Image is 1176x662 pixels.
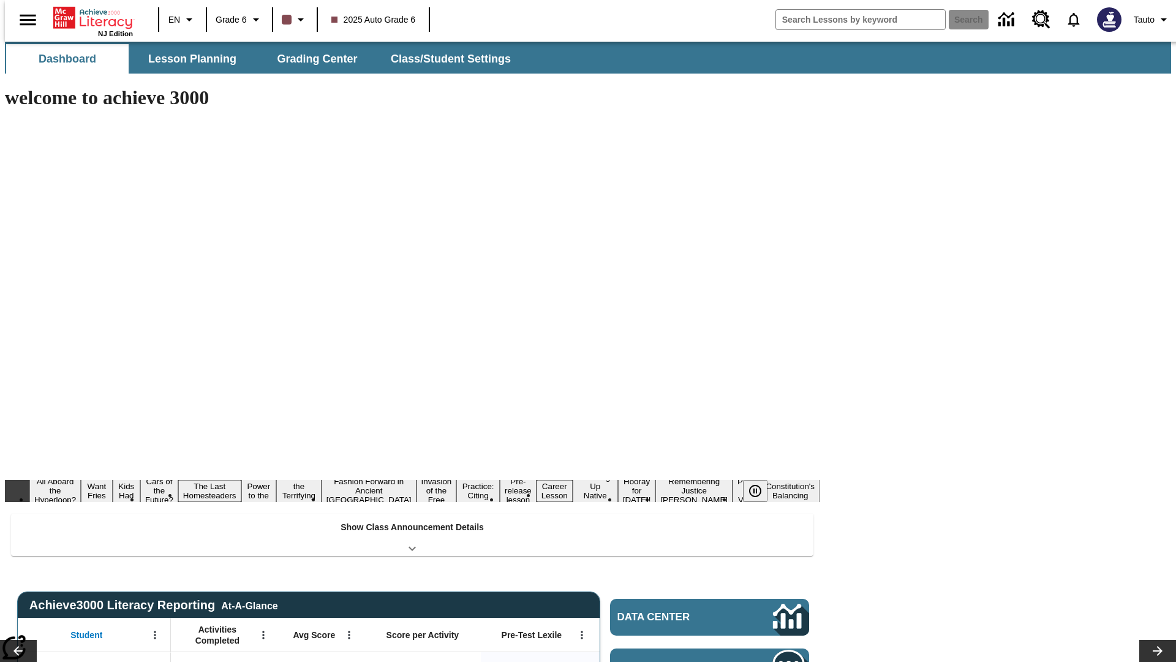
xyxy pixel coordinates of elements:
button: Pause [743,480,767,502]
button: Open Menu [340,626,358,644]
div: SubNavbar [5,44,522,74]
input: search field [776,10,945,29]
span: EN [168,13,180,26]
button: Slide 8 Fashion Forward in Ancient Rome [322,475,417,506]
button: Select a new avatar [1090,4,1129,36]
button: Slide 2 Do You Want Fries With That? [81,462,112,520]
button: Language: EN, Select a language [163,9,202,31]
span: Activities Completed [177,624,258,646]
span: Data Center [617,611,732,623]
button: Slide 12 Career Lesson [537,480,573,502]
a: Resource Center, Will open in new tab [1025,3,1058,36]
button: Slide 4 Cars of the Future? [140,475,178,506]
button: Slide 14 Hooray for Constitution Day! [618,475,656,506]
span: Pre-Test Lexile [502,630,562,641]
button: Class color is dark brown. Change class color [277,9,313,31]
div: At-A-Glance [221,598,277,612]
span: Tauto [1134,13,1155,26]
button: Slide 10 Mixed Practice: Citing Evidence [456,471,500,511]
a: Data Center [991,3,1025,37]
span: Student [70,630,102,641]
button: Grade: Grade 6, Select a grade [211,9,268,31]
button: Slide 17 The Constitution's Balancing Act [761,471,820,511]
button: Open Menu [254,626,273,644]
span: Score per Activity [386,630,459,641]
button: Slide 5 The Last Homesteaders [178,480,241,502]
div: Home [53,4,133,37]
a: Notifications [1058,4,1090,36]
button: Slide 11 Pre-release lesson [500,475,537,506]
p: Show Class Announcement Details [341,521,484,534]
a: Home [53,6,133,30]
span: NJ Edition [98,30,133,37]
button: Class/Student Settings [381,44,521,74]
button: Slide 6 Solar Power to the People [241,471,277,511]
a: Data Center [610,599,809,636]
button: Dashboard [6,44,129,74]
button: Slide 9 The Invasion of the Free CD [417,466,457,516]
button: Open Menu [573,626,591,644]
button: Slide 16 Point of View [733,475,761,506]
button: Slide 3 Dirty Jobs Kids Had To Do [113,462,140,520]
span: 2025 Auto Grade 6 [331,13,416,26]
span: Class/Student Settings [391,52,511,66]
div: Show Class Announcement Details [11,514,813,556]
span: Grading Center [277,52,357,66]
button: Slide 7 Attack of the Terrifying Tomatoes [276,471,322,511]
button: Lesson Planning [131,44,254,74]
img: Avatar [1097,7,1121,32]
button: Slide 15 Remembering Justice O'Connor [655,475,733,506]
span: Dashboard [39,52,96,66]
button: Lesson carousel, Next [1139,640,1176,662]
div: Pause [743,480,780,502]
button: Open side menu [10,2,46,38]
button: Slide 1 All Aboard the Hyperloop? [29,475,81,506]
span: Avg Score [293,630,335,641]
span: Lesson Planning [148,52,236,66]
h1: welcome to achieve 3000 [5,86,820,109]
span: Grade 6 [216,13,247,26]
div: SubNavbar [5,42,1171,74]
button: Grading Center [256,44,379,74]
button: Profile/Settings [1129,9,1176,31]
button: Open Menu [146,626,164,644]
button: Slide 13 Cooking Up Native Traditions [573,471,618,511]
span: Achieve3000 Literacy Reporting [29,598,278,612]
